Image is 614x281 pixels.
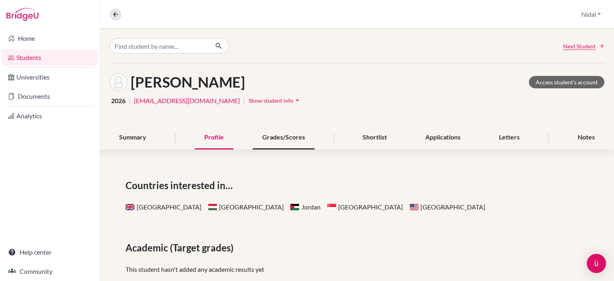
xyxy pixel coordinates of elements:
[126,241,237,255] span: Academic (Target grades)
[327,203,337,211] span: Singapore
[126,265,588,274] p: This student hasn't added any academic results yet
[2,263,98,279] a: Community
[2,108,98,124] a: Analytics
[126,203,201,211] span: [GEOGRAPHIC_DATA]
[353,126,397,149] div: Shortlist
[208,203,284,211] span: [GEOGRAPHIC_DATA]
[195,126,233,149] div: Profile
[409,203,419,211] span: United States of America
[134,96,240,106] a: [EMAIL_ADDRESS][DOMAIN_NAME]
[293,96,301,104] i: arrow_drop_down
[578,7,604,22] button: Nidal
[327,203,403,211] span: [GEOGRAPHIC_DATA]
[110,126,156,149] div: Summary
[2,88,98,104] a: Documents
[126,178,236,193] span: Countries interested in…
[249,97,293,104] span: Show student info
[111,96,126,106] span: 2026
[110,38,209,54] input: Find student by name...
[253,126,315,149] div: Grades/Scores
[587,254,606,273] div: Open Intercom Messenger
[2,69,98,85] a: Universities
[563,42,604,50] a: Next Student
[563,42,596,50] span: Next Student
[131,74,245,91] h1: [PERSON_NAME]
[2,30,98,46] a: Home
[416,126,470,149] div: Applications
[568,126,604,149] div: Notes
[110,73,128,91] img: Jessica Dar Yousef's avatar
[2,50,98,66] a: Students
[129,96,131,106] span: |
[126,203,135,211] span: United Kingdom
[409,203,485,211] span: [GEOGRAPHIC_DATA]
[248,94,302,107] button: Show student infoarrow_drop_down
[243,96,245,106] span: |
[2,244,98,260] a: Help center
[208,203,217,211] span: Hungary
[489,126,529,149] div: Letters
[6,8,38,21] img: Bridge-U
[290,203,300,211] span: Jordan
[290,203,321,211] span: Jordan
[529,76,604,88] a: Access student's account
